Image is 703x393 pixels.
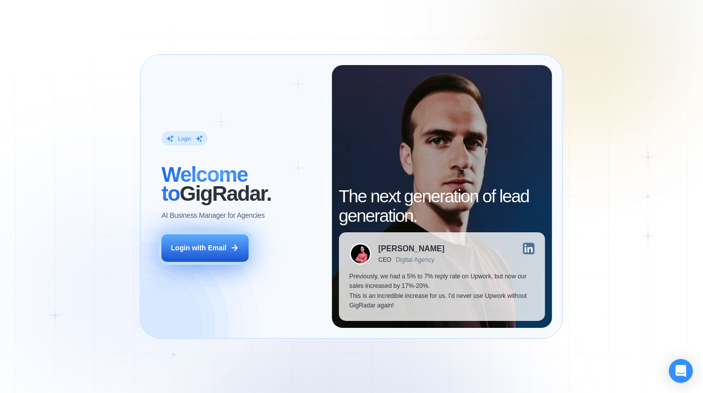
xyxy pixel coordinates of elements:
[161,211,265,220] p: AI Business Manager for Agencies
[161,163,248,206] span: Welcome to
[161,234,248,261] button: Login with Email
[171,243,227,253] div: Login with Email
[349,272,535,310] p: Previously, we had a 5% to 7% reply rate on Upwork, but now our sales increased by 17%-20%. This ...
[396,256,434,263] div: Digital Agency
[178,135,191,142] div: Login
[379,256,392,263] div: CEO
[339,187,545,225] h2: The next generation of lead generation.
[669,359,693,383] div: Open Intercom Messenger
[379,245,445,253] div: [PERSON_NAME]
[161,165,321,204] h2: ‍ GigRadar.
